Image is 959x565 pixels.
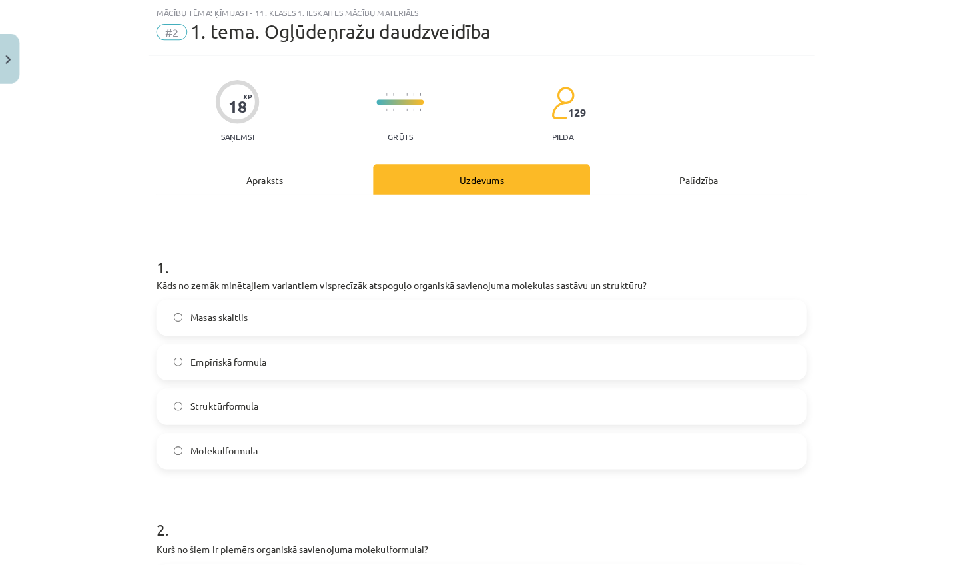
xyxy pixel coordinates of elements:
input: Empīriskā formula [175,354,184,362]
div: Apraksts [158,163,372,193]
div: Palīdzība [587,163,801,193]
h1: 1 . [158,232,801,273]
input: Masas skaitlis [175,310,184,318]
h1: 2 . [158,491,801,532]
img: icon-short-line-57e1e144782c952c97e751825c79c345078a6d821885a25fce030b3d8c18986b.svg [392,92,393,95]
span: 129 [565,105,583,117]
p: Saņemsi [216,131,260,140]
span: XP [244,92,252,99]
img: students-c634bb4e5e11cddfef0936a35e636f08e4e9abd3cc4e673bd6f9a4125e45ecb1.svg [548,85,571,119]
img: icon-short-line-57e1e144782c952c97e751825c79c345078a6d821885a25fce030b3d8c18986b.svg [385,107,386,111]
span: Masas skaitlis [192,307,248,321]
img: icon-short-line-57e1e144782c952c97e751825c79c345078a6d821885a25fce030b3d8c18986b.svg [405,107,406,111]
p: Grūts [387,131,412,140]
p: Kāds no zemāk minētajiem variantiem visprecīzāk atspoguļo organiskā savienojuma molekulas sastāvu... [158,277,801,288]
img: icon-short-line-57e1e144782c952c97e751825c79c345078a6d821885a25fce030b3d8c18986b.svg [392,107,393,111]
div: 18 [229,97,248,115]
span: Empīriskā formula [192,351,267,365]
img: icon-long-line-d9ea69661e0d244f92f715978eff75569469978d946b2353a9bb055b3ed8787d.svg [398,89,400,115]
input: Struktūrformula [175,398,184,406]
img: icon-short-line-57e1e144782c952c97e751825c79c345078a6d821885a25fce030b3d8c18986b.svg [385,92,386,95]
p: pilda [549,131,571,140]
div: Uzdevums [372,163,587,193]
span: 1. tema. Ogļūdeņražu daudzveidība [192,21,489,43]
img: icon-short-line-57e1e144782c952c97e751825c79c345078a6d821885a25fce030b3d8c18986b.svg [418,92,420,95]
input: Molekulformula [175,442,184,450]
img: icon-short-line-57e1e144782c952c97e751825c79c345078a6d821885a25fce030b3d8c18986b.svg [378,107,380,111]
span: #2 [158,24,188,40]
img: icon-short-line-57e1e144782c952c97e751825c79c345078a6d821885a25fce030b3d8c18986b.svg [378,92,380,95]
img: icon-close-lesson-0947bae3869378f0d4975bcd49f059093ad1ed9edebbc8119c70593378902aed.svg [9,55,14,63]
span: Struktūrformula [192,395,259,409]
span: Molekulformula [192,439,258,453]
div: Mācību tēma: Ķīmijas i - 11. klases 1. ieskaites mācību materiāls [158,8,801,17]
img: icon-short-line-57e1e144782c952c97e751825c79c345078a6d821885a25fce030b3d8c18986b.svg [412,92,413,95]
img: icon-short-line-57e1e144782c952c97e751825c79c345078a6d821885a25fce030b3d8c18986b.svg [405,92,406,95]
p: Kurš no šiem ir piemērs organiskā savienojuma molekulformulai? [158,536,801,550]
img: icon-short-line-57e1e144782c952c97e751825c79c345078a6d821885a25fce030b3d8c18986b.svg [418,107,420,111]
img: icon-short-line-57e1e144782c952c97e751825c79c345078a6d821885a25fce030b3d8c18986b.svg [412,107,413,111]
